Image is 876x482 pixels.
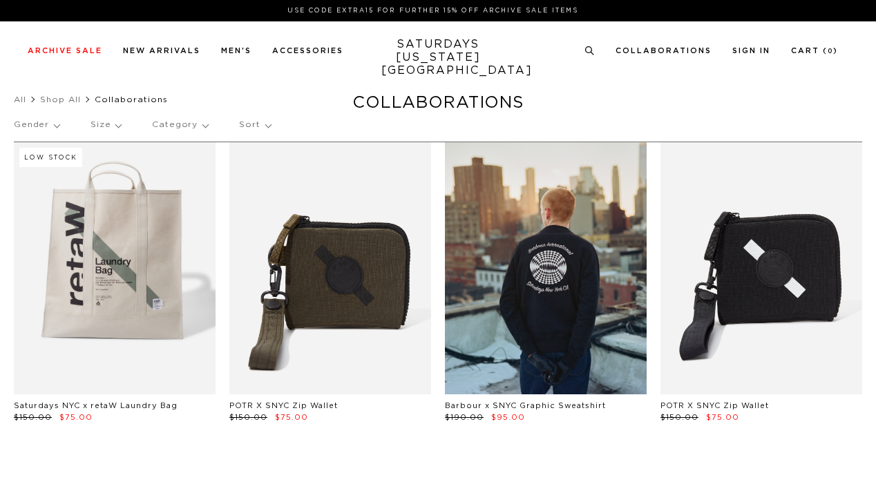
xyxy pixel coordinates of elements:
a: Cart (0) [791,47,838,55]
span: $190.00 [445,414,484,421]
a: Saturdays NYC x retaW Laundry Bag [14,402,178,409]
p: Gender [14,109,59,141]
a: New Arrivals [123,47,200,55]
p: Category [152,109,208,141]
span: $150.00 [660,414,698,421]
a: Men's [221,47,251,55]
a: All [14,95,26,104]
span: $75.00 [706,414,739,421]
a: POTR X SNYC Zip Wallet [660,402,769,409]
p: Use Code EXTRA15 for Further 15% Off Archive Sale Items [33,6,832,16]
span: $75.00 [59,414,93,421]
a: Collaborations [616,47,712,55]
a: Sign In [732,47,770,55]
span: $150.00 [229,414,267,421]
a: Shop All [40,95,81,104]
a: Barbour x SNYC Graphic Sweatshirt [445,402,606,409]
a: POTR X SNYC Zip Wallet [229,402,338,409]
a: Archive Sale [28,47,102,55]
small: 0 [828,48,833,55]
span: $75.00 [275,414,308,421]
a: SATURDAYS[US_STATE][GEOGRAPHIC_DATA] [381,38,495,77]
span: $95.00 [491,414,525,421]
p: Sort [239,109,270,141]
a: Accessories [272,47,343,55]
span: Collaborations [95,95,168,104]
span: $150.00 [14,414,52,421]
div: Low Stock [19,148,82,167]
p: Size [91,109,121,141]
